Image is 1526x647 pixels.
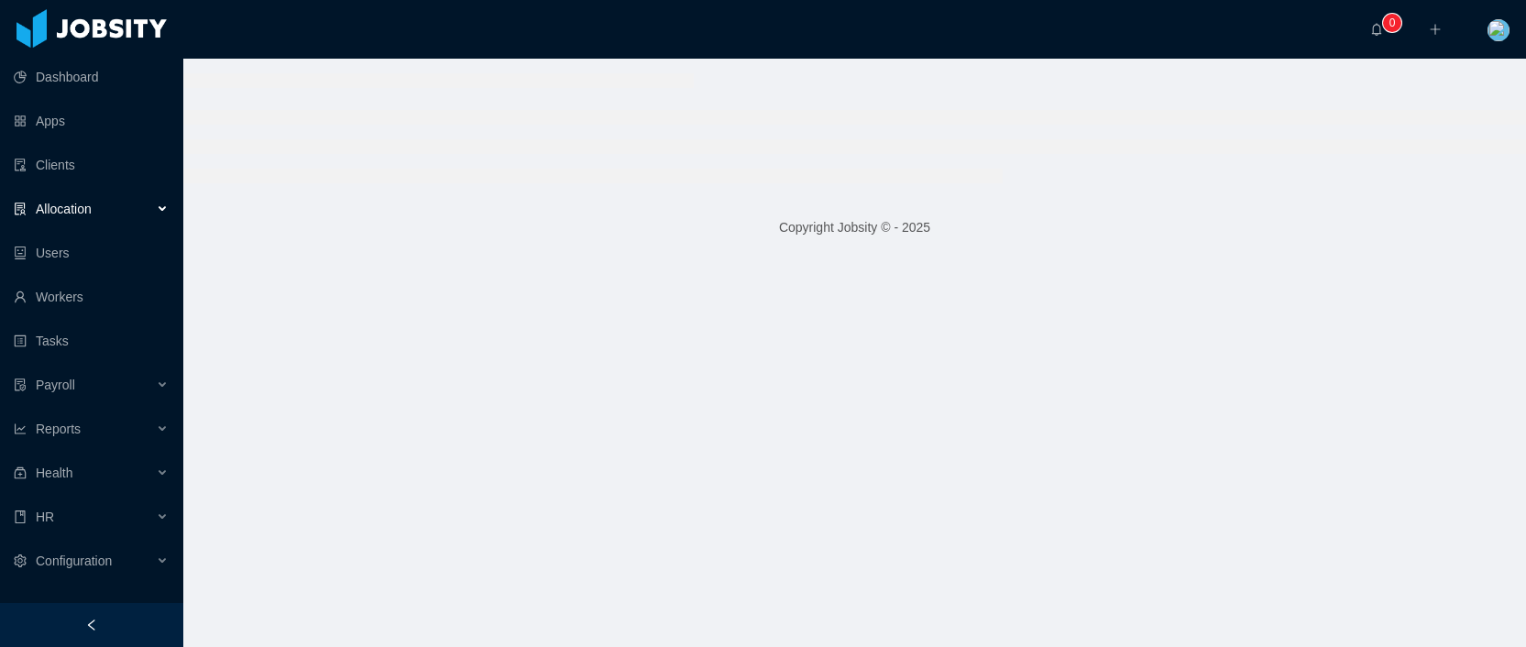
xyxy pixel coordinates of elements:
[36,422,81,436] span: Reports
[183,196,1526,259] footer: Copyright Jobsity © - 2025
[36,554,112,568] span: Configuration
[14,510,27,523] i: icon: book
[1370,23,1383,36] i: icon: bell
[36,510,54,524] span: HR
[14,323,169,359] a: icon: profileTasks
[14,422,27,435] i: icon: line-chart
[14,279,169,315] a: icon: userWorkers
[14,378,27,391] i: icon: file-protect
[36,466,72,480] span: Health
[14,554,27,567] i: icon: setting
[1429,23,1442,36] i: icon: plus
[14,235,169,271] a: icon: robotUsers
[1383,14,1401,32] sup: 0
[36,378,75,392] span: Payroll
[1488,19,1510,41] img: 258dced0-fa31-11e7-ab37-b15c1c349172_5c7e7c09b5088.jpeg
[14,59,169,95] a: icon: pie-chartDashboard
[14,203,27,215] i: icon: solution
[14,147,169,183] a: icon: auditClients
[14,466,27,479] i: icon: medicine-box
[14,103,169,139] a: icon: appstoreApps
[36,202,92,216] span: Allocation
